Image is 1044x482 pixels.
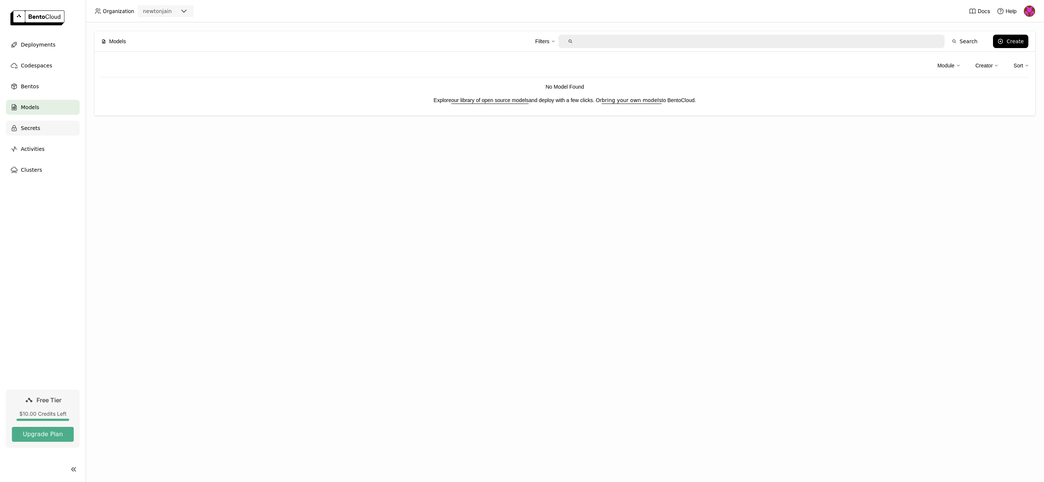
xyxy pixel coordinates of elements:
[21,40,55,49] span: Deployments
[451,97,529,103] a: our library of open source models
[6,58,80,73] a: Codespaces
[948,35,982,48] button: Search
[12,427,74,442] button: Upgrade Plan
[109,37,126,45] span: Models
[1006,8,1017,15] span: Help
[975,61,993,70] div: Creator
[6,100,80,115] a: Models
[36,396,61,404] span: Free Tier
[21,124,40,133] span: Secrets
[172,8,173,15] input: Selected newtonjain.
[21,145,45,153] span: Activities
[997,7,1017,15] div: Help
[21,61,52,70] span: Codespaces
[1013,58,1029,73] div: Sort
[938,58,961,73] div: Module
[10,10,64,25] img: logo
[535,34,555,49] div: Filters
[21,82,39,91] span: Bentos
[602,97,662,103] a: bring your own models
[6,37,80,52] a: Deployments
[103,8,134,15] span: Organization
[6,121,80,136] a: Secrets
[21,165,42,174] span: Clusters
[143,7,172,15] div: newtonjain
[978,8,990,15] span: Docs
[938,61,955,70] div: Module
[12,410,74,417] div: $10.00 Credits Left
[21,103,39,112] span: Models
[6,162,80,177] a: Clusters
[975,58,999,73] div: Creator
[6,142,80,156] a: Activities
[1006,38,1024,44] div: Create
[6,79,80,94] a: Bentos
[101,96,1029,104] p: Explore and deploy with a few clicks. Or to BentoCloud.
[969,7,990,15] a: Docs
[6,390,80,448] a: Free Tier$10.00 Credits LeftUpgrade Plan
[1013,61,1023,70] div: Sort
[1024,6,1035,17] img: Newton Jain
[535,37,549,45] div: Filters
[993,35,1028,48] button: Create
[101,83,1029,91] p: No Model Found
